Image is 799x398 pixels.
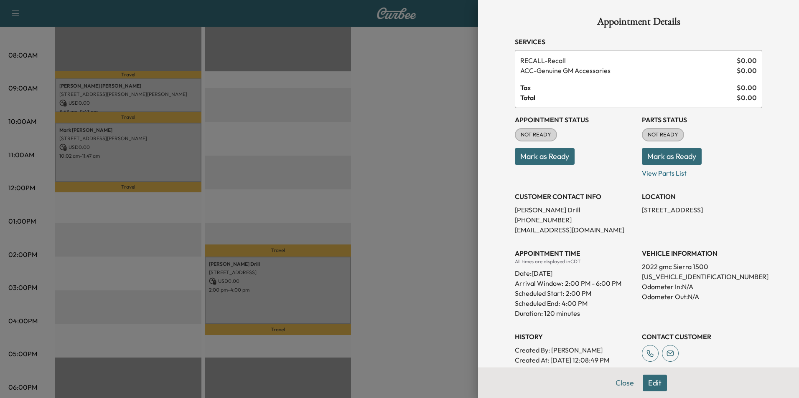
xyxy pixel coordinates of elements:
[515,215,635,225] p: [PHONE_NUMBER]
[515,205,635,215] p: [PERSON_NAME] Drill
[515,225,635,235] p: [EMAIL_ADDRESS][DOMAIN_NAME]
[642,165,762,178] p: View Parts List
[566,288,591,298] p: 2:00 PM
[515,298,560,308] p: Scheduled End:
[520,83,737,93] span: Tax
[642,262,762,272] p: 2022 gmc Sierra 1500
[642,191,762,202] h3: LOCATION
[737,65,757,76] span: $ 0.00
[515,191,635,202] h3: CUSTOMER CONTACT INFO
[515,17,762,30] h1: Appointment Details
[737,55,757,65] span: $ 0.00
[737,83,757,93] span: $ 0.00
[515,288,564,298] p: Scheduled Start:
[520,93,737,103] span: Total
[642,248,762,258] h3: VEHICLE INFORMATION
[643,131,683,139] span: NOT READY
[520,55,733,65] span: Recall
[642,282,762,292] p: Odometer In: N/A
[515,37,762,47] h3: Services
[515,258,635,265] div: All times are displayed in CDT
[515,148,575,165] button: Mark as Ready
[642,332,762,342] h3: CONTACT CUSTOMER
[565,278,621,288] span: 2:00 PM - 6:00 PM
[737,93,757,103] span: $ 0.00
[515,308,635,318] p: Duration: 120 minutes
[516,131,556,139] span: NOT READY
[515,355,635,365] p: Created At : [DATE] 12:08:49 PM
[562,298,588,308] p: 4:00 PM
[515,332,635,342] h3: History
[515,278,635,288] p: Arrival Window:
[642,115,762,125] h3: Parts Status
[642,205,762,215] p: [STREET_ADDRESS]
[515,248,635,258] h3: APPOINTMENT TIME
[642,292,762,302] p: Odometer Out: N/A
[642,148,702,165] button: Mark as Ready
[643,375,667,391] button: Edit
[520,65,733,76] span: Genuine GM Accessories
[515,365,635,375] p: Modified By : [PERSON_NAME]
[642,272,762,282] p: [US_VEHICLE_IDENTIFICATION_NUMBER]
[610,375,639,391] button: Close
[515,345,635,355] p: Created By : [PERSON_NAME]
[515,115,635,125] h3: Appointment Status
[515,265,635,278] div: Date: [DATE]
